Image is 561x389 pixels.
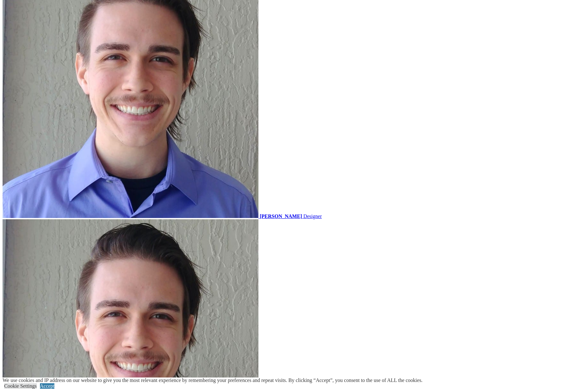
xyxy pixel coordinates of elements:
[40,383,54,389] a: Accept
[260,214,302,219] strong: [PERSON_NAME]
[303,214,322,219] span: Designer
[4,383,37,389] a: Cookie Settings
[3,377,423,383] div: We use cookies and IP address on our website to give you the most relevant experience by remember...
